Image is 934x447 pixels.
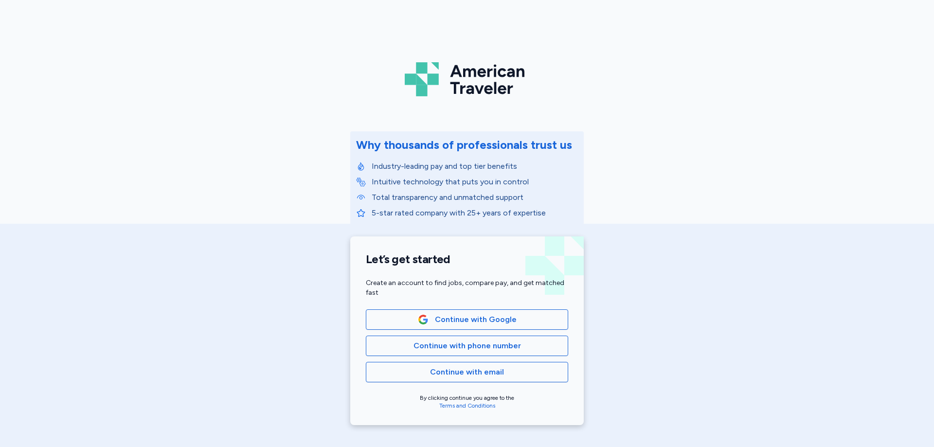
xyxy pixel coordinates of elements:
[356,137,572,153] div: Why thousands of professionals trust us
[372,192,578,203] p: Total transparency and unmatched support
[439,402,495,409] a: Terms and Conditions
[366,309,568,330] button: Google LogoContinue with Google
[372,161,578,172] p: Industry-leading pay and top tier benefits
[418,314,429,325] img: Google Logo
[405,58,529,100] img: Logo
[366,394,568,410] div: By clicking continue you agree to the
[366,278,568,298] div: Create an account to find jobs, compare pay, and get matched fast
[413,340,521,352] span: Continue with phone number
[366,252,568,267] h1: Let’s get started
[366,362,568,382] button: Continue with email
[372,207,578,219] p: 5-star rated company with 25+ years of expertise
[366,336,568,356] button: Continue with phone number
[372,176,578,188] p: Intuitive technology that puts you in control
[430,366,504,378] span: Continue with email
[435,314,517,325] span: Continue with Google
